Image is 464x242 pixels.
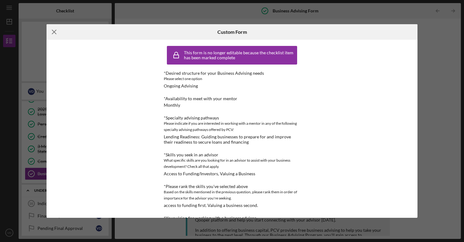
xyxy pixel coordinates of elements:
[164,184,300,189] div: *Please rank the skills you've selected above
[164,189,300,201] div: Based on the skills mentioned in the previous question, please rank them in order of importance f...
[164,152,300,157] div: *Skills you seek in an advisor
[164,216,300,221] div: *Your vision for working with a business advisor
[164,115,300,120] div: *Specialty advising pathways
[164,103,180,108] div: Monthly
[164,120,300,133] div: Please indicate if you are interested in working with a mentor in any of the following specialty ...
[164,134,300,144] div: Lending Readiness: Guiding businesses to prepare for and improve their readiness to secure loans ...
[164,76,300,82] div: Please select one option
[184,50,296,60] div: This form is no longer editable because the checklist item has been marked complete
[164,83,198,88] div: Ongoing Advising
[217,29,247,35] h6: Custom Form
[164,171,255,176] div: Access to Funding/Investors, Valuing a Business
[164,203,258,208] div: access to funding first. Valuing a business second.
[164,96,300,101] div: *Availability to meet with your mentor
[164,157,300,170] div: What specific skills are you looking for in an advisor to assist with your business development? ...
[164,71,300,76] div: *Desired structure for your Business Advising needs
